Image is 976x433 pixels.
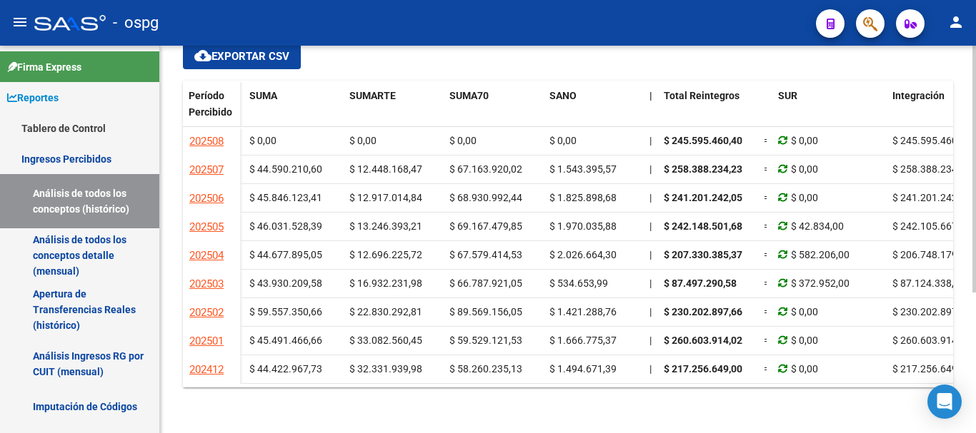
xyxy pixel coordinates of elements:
datatable-header-cell: SANO [544,81,644,141]
span: $ 1.970.035,88 [549,220,617,232]
span: - ospg [113,7,159,39]
span: = [764,135,770,146]
span: $ 245.595.460,40 [664,135,742,146]
span: $ 0,00 [549,135,577,146]
span: SUMARTE [349,90,396,101]
span: Integración [892,90,945,101]
span: $ 87.124.338,58 [892,277,965,289]
span: 202508 [189,135,224,148]
span: $ 0,00 [249,135,277,146]
span: 202503 [189,277,224,290]
span: $ 59.557.350,66 [249,306,322,317]
span: $ 44.422.967,73 [249,363,322,375]
span: $ 43.930.209,58 [249,277,322,289]
span: $ 217.256.649,00 [892,363,971,375]
span: Total Reintegros [664,90,740,101]
span: $ 258.388.234,23 [892,163,971,175]
span: $ 42.834,00 [791,220,844,232]
span: 202412 [189,363,224,376]
datatable-header-cell: Período Percibido [183,81,240,141]
button: Exportar CSV [183,44,301,69]
span: SANO [549,90,577,101]
span: $ 258.388.234,23 [664,163,742,175]
span: Firma Express [7,59,81,75]
span: $ 67.163.920,02 [449,163,522,175]
span: | [649,335,652,346]
span: = [764,163,770,175]
span: $ 1.543.395,57 [549,163,617,175]
span: $ 0,00 [449,135,477,146]
span: $ 1.494.671,39 [549,363,617,375]
mat-icon: cloud_download [194,47,211,64]
span: $ 207.330.385,37 [664,249,742,260]
span: Reportes [7,90,59,106]
span: | [649,90,652,101]
span: 202502 [189,306,224,319]
span: $ 12.917.014,84 [349,192,422,203]
span: $ 46.031.528,39 [249,220,322,232]
span: = [764,306,770,317]
span: $ 241.201.242,05 [892,192,971,203]
span: $ 2.026.664,30 [549,249,617,260]
datatable-header-cell: SUMA70 [444,81,544,141]
datatable-header-cell: Total Reintegros [658,81,758,141]
span: 202504 [189,249,224,262]
span: $ 245.595.460,40 [892,135,971,146]
span: | [649,163,652,175]
span: $ 44.677.895,05 [249,249,322,260]
span: $ 372.952,00 [791,277,850,289]
span: | [649,220,652,232]
span: $ 13.246.393,21 [349,220,422,232]
span: $ 45.846.123,41 [249,192,322,203]
span: | [649,135,652,146]
span: $ 230.202.897,66 [664,306,742,317]
span: $ 58.260.235,13 [449,363,522,375]
span: $ 242.105.667,68 [892,220,971,232]
span: $ 0,00 [791,306,818,317]
span: = [764,335,770,346]
datatable-header-cell: SUMARTE [344,81,444,141]
span: Período Percibido [189,90,232,118]
span: 202505 [189,220,224,233]
span: 202507 [189,163,224,176]
span: | [649,277,652,289]
span: Exportar CSV [194,50,289,63]
span: 202501 [189,335,224,347]
span: $ 12.448.168,47 [349,163,422,175]
span: $ 59.529.121,53 [449,335,522,346]
span: | [649,192,652,203]
span: SUMA [249,90,277,101]
span: $ 33.082.560,45 [349,335,422,346]
datatable-header-cell: | [644,81,658,141]
span: $ 582.206,00 [791,249,850,260]
span: = [764,220,770,232]
span: $ 230.202.897,66 [892,306,971,317]
span: $ 260.603.914,02 [664,335,742,346]
span: $ 44.590.210,60 [249,163,322,175]
span: | [649,306,652,317]
span: = [764,363,770,375]
span: $ 32.331.939,98 [349,363,422,375]
mat-icon: person [947,14,965,31]
span: $ 0,00 [791,163,818,175]
span: $ 87.497.290,58 [664,277,737,289]
span: $ 260.603.914,02 [892,335,971,346]
span: $ 1.666.775,37 [549,335,617,346]
span: $ 68.930.992,44 [449,192,522,203]
span: | [649,249,652,260]
span: $ 241.201.242,05 [664,192,742,203]
span: = [764,277,770,289]
span: SUMA70 [449,90,489,101]
span: $ 206.748.179,37 [892,249,971,260]
div: Open Intercom Messenger [927,384,962,419]
span: $ 66.787.921,05 [449,277,522,289]
span: $ 217.256.649,00 [664,363,742,375]
span: $ 0,00 [791,363,818,375]
span: $ 242.148.501,68 [664,220,742,232]
span: $ 0,00 [791,192,818,203]
span: $ 69.167.479,85 [449,220,522,232]
span: $ 1.825.898,68 [549,192,617,203]
span: $ 89.569.156,05 [449,306,522,317]
span: $ 67.579.414,53 [449,249,522,260]
span: $ 45.491.466,66 [249,335,322,346]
